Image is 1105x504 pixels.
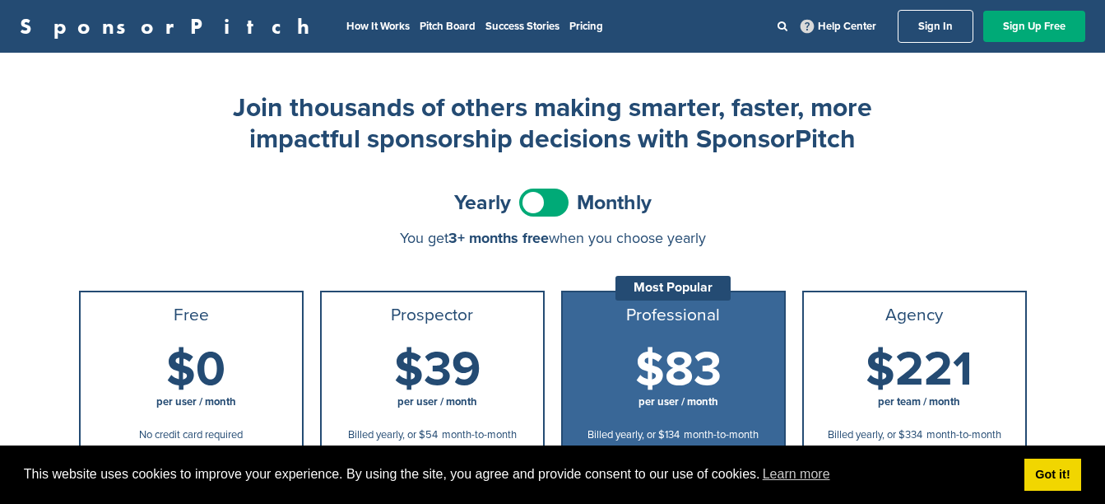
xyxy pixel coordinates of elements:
a: dismiss cookie message [1024,459,1081,492]
span: 3+ months free [448,229,549,247]
span: This website uses cookies to improve your experience. By using the site, you agree and provide co... [24,462,1011,487]
a: Success Stories [485,20,559,33]
span: $221 [866,341,973,399]
span: Billed yearly, or $334 [828,428,922,441]
span: per user / month [156,395,236,408]
div: You get when you choose yearly [79,230,1027,246]
div: Most Popular [615,276,731,301]
a: learn more about cookies [760,462,833,487]
a: SponsorPitch [20,16,320,37]
a: Help Center [797,16,880,36]
span: per team / month [878,395,960,408]
a: How It Works [346,20,410,33]
a: Sign Up Free [983,11,1085,42]
span: month-to-month [684,428,759,441]
a: Pitch Board [420,20,476,33]
span: month-to-month [442,428,517,441]
span: $39 [394,341,481,399]
span: Yearly [454,193,511,213]
span: per user / month [638,395,718,408]
a: Pricing [569,20,603,33]
h2: Join thousands of others making smarter, faster, more impactful sponsorship decisions with Sponso... [224,92,882,156]
span: $0 [166,341,225,399]
span: per user / month [397,395,477,408]
h3: Agency [810,306,1019,325]
h3: Professional [569,306,778,325]
span: $83 [635,341,722,399]
a: Sign In [898,10,973,43]
h3: Prospector [328,306,536,325]
span: Billed yearly, or $54 [348,428,438,441]
span: Billed yearly, or $134 [587,428,680,441]
span: month-to-month [926,428,1001,441]
h3: Free [87,306,295,325]
span: Monthly [577,193,652,213]
span: No credit card required [139,428,243,441]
